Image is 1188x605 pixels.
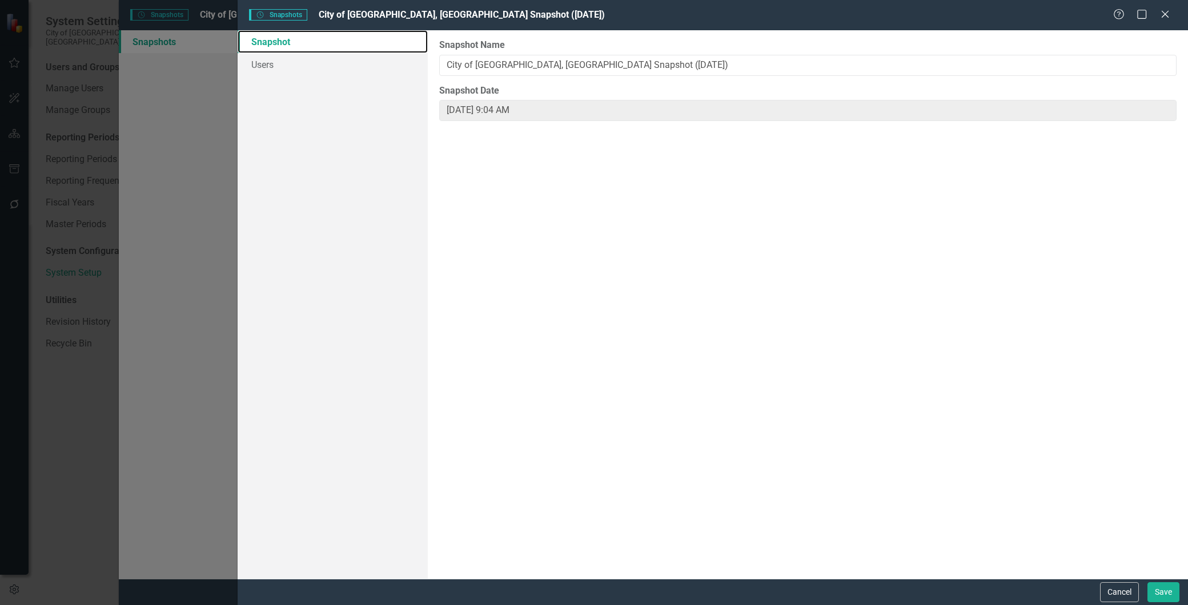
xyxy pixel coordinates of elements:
[439,39,1177,52] label: Snapshot Name
[1147,582,1179,602] button: Save
[249,9,307,21] span: Snapshots
[319,9,605,20] span: City of [GEOGRAPHIC_DATA], [GEOGRAPHIC_DATA] Snapshot ([DATE])
[238,53,428,76] a: Users
[1100,582,1139,602] button: Cancel
[238,30,428,53] a: Snapshot
[439,84,1177,98] label: Snapshot Date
